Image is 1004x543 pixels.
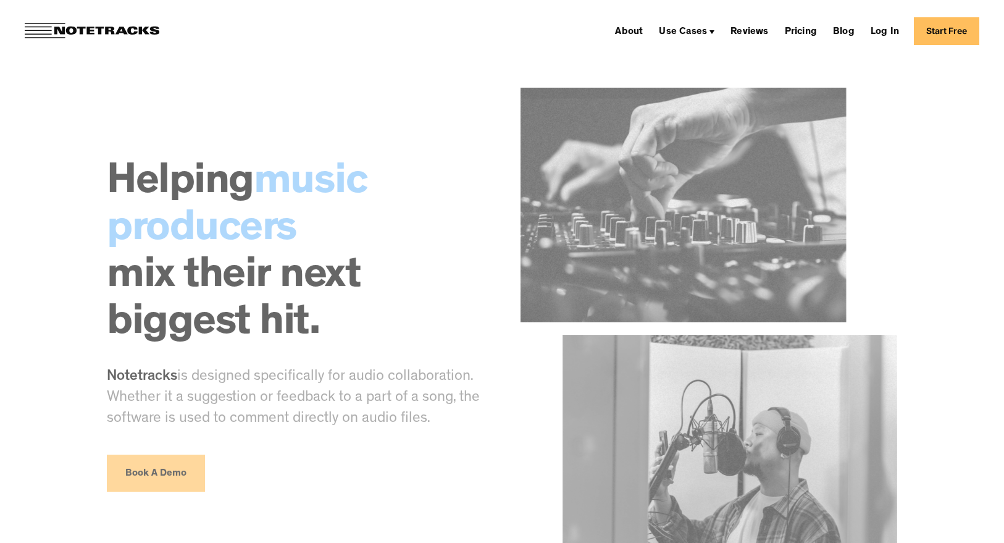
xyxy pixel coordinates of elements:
[107,370,177,385] span: Notetracks
[610,21,648,41] a: About
[866,21,904,41] a: Log In
[914,17,979,45] a: Start Free
[107,367,483,430] p: is designed specifically for audio collaboration. Whether it a suggestion or feedback to a part o...
[107,162,367,253] span: music producers
[659,27,707,37] div: Use Cases
[107,161,483,348] h2: Helping mix their next biggest hit.
[726,21,773,41] a: Reviews
[107,455,205,492] a: Book A Demo
[654,21,719,41] div: Use Cases
[828,21,860,41] a: Blog
[780,21,822,41] a: Pricing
